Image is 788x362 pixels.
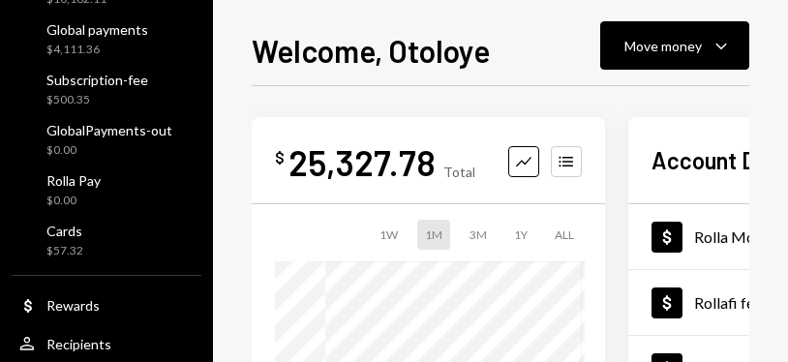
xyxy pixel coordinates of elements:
div: $0.00 [46,142,172,159]
div: $57.32 [46,243,83,259]
h1: Welcome, Otoloye [252,31,490,70]
a: Global payments$4,111.36 [12,15,201,62]
div: $ [275,148,285,167]
div: Rewards [46,297,100,314]
a: Subscription-fee$500.35 [12,66,201,112]
div: 1M [417,220,450,250]
div: ALL [547,220,582,250]
div: GlobalPayments-out [46,122,172,138]
div: $500.35 [46,92,148,108]
div: Total [443,164,475,180]
div: Global payments [46,21,148,38]
div: Subscription-fee [46,72,148,88]
div: Move money [624,36,702,56]
a: Recipients [12,326,201,361]
button: Move money [600,21,749,70]
div: Rolla Money [694,227,778,246]
a: GlobalPayments-out$0.00 [12,116,201,163]
div: 1Y [506,220,535,250]
a: Rewards [12,287,201,322]
a: Cards$57.32 [12,217,201,263]
div: 3M [462,220,495,250]
div: $4,111.36 [46,42,148,58]
a: Rolla Pay$0.00 [12,166,201,213]
div: $0.00 [46,193,101,209]
div: Rolla Pay [46,172,101,189]
div: Recipients [46,336,111,352]
div: 1W [372,220,406,250]
div: Cards [46,223,83,239]
div: Rollafi fee [694,293,762,312]
div: 25,327.78 [288,140,436,184]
